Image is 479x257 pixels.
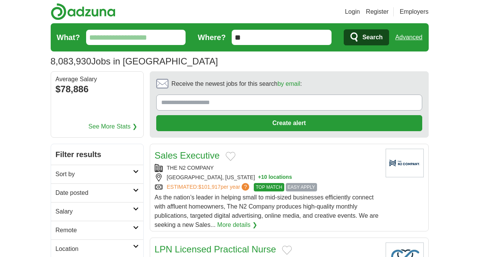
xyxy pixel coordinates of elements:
div: $78,886 [56,82,139,96]
a: Sort by [51,165,143,183]
h2: Salary [56,207,133,216]
a: More details ❯ [217,220,257,230]
h2: Location [56,244,133,254]
button: Add to favorite jobs [226,152,235,161]
a: by email [277,80,300,87]
button: Create alert [156,115,422,131]
span: Receive the newest jobs for this search : [171,79,302,88]
img: Adzuna logo [51,3,115,20]
span: $101,917 [198,184,220,190]
a: Employers [400,7,429,16]
img: Company logo [386,149,424,177]
div: THE N2 COMPANY [155,164,380,172]
a: LPN Licensed Practical Nurse [155,244,276,254]
a: Register [366,7,389,16]
span: + [258,173,261,182]
span: As the nation’s leader in helping small to mid-sized businesses efficiently connect with affluent... [155,194,379,228]
a: ESTIMATED:$101,917per year? [167,183,251,191]
h2: Remote [56,226,133,235]
a: Sales Executive [155,150,220,161]
a: Salary [51,202,143,221]
button: Add to favorite jobs [282,246,292,255]
a: Login [345,7,360,16]
div: Average Salary [56,76,139,82]
a: See More Stats ❯ [88,122,137,131]
h2: Date posted [56,188,133,198]
span: TOP MATCH [254,183,284,191]
a: Remote [51,221,143,239]
a: Date posted [51,183,143,202]
h1: Jobs in [GEOGRAPHIC_DATA] [51,56,218,66]
button: +10 locations [258,173,292,182]
span: ? [242,183,249,191]
h2: Filter results [51,144,143,165]
span: EASY APPLY [286,183,317,191]
h2: Sort by [56,170,133,179]
div: [GEOGRAPHIC_DATA], [US_STATE] [155,173,380,182]
label: Where? [198,32,226,43]
label: What? [57,32,80,43]
span: 8,083,930 [51,55,91,68]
